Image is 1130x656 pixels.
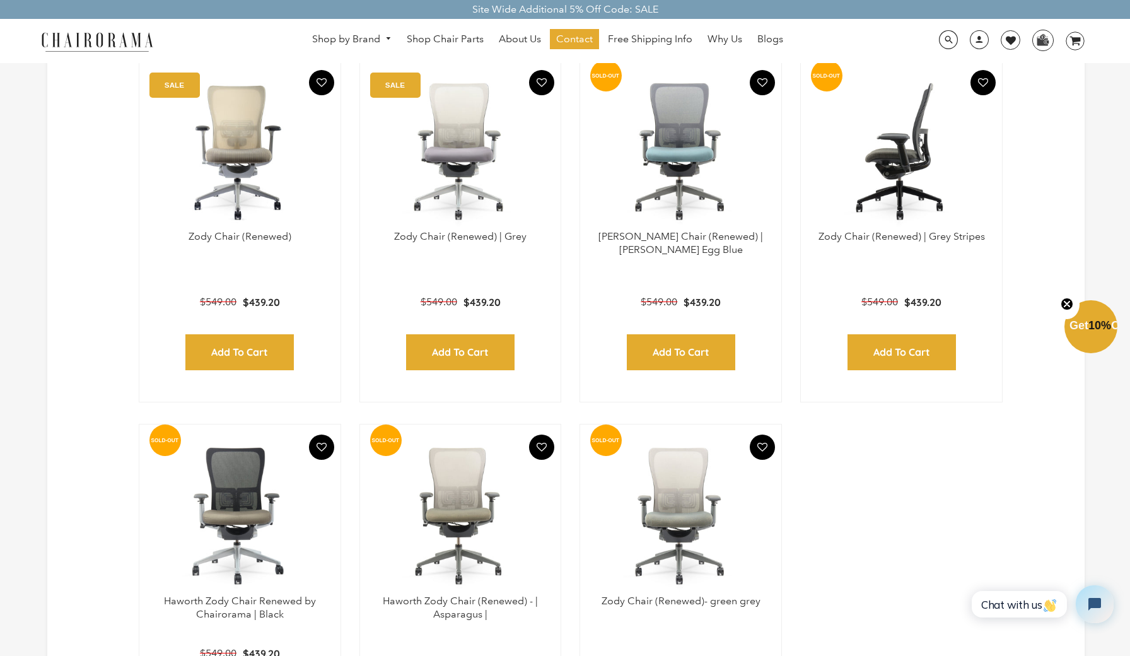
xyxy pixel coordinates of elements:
[556,33,593,46] span: Contact
[499,33,541,46] span: About Us
[373,437,549,595] a: Haworth Zody Chair (Renewed) - | Asparagus | - chairorama Haworth Zody Chair (Renewed) - | Aspara...
[400,29,490,49] a: Shop Chair Parts
[152,73,328,230] img: Zody Chair (Renewed) - chairorama
[152,437,328,595] img: Haworth Zody Chair Renewed by Chairorama | Black - chairorama
[1069,319,1127,332] span: Get Off
[750,435,775,460] button: Add To Wishlist
[152,73,328,230] a: Zody Chair (Renewed) - chairorama Zody Chair (Renewed) - chairorama
[406,334,515,370] input: Add to Cart
[641,296,677,308] span: $549.00
[708,33,742,46] span: Why Us
[214,29,882,52] nav: DesktopNavigation
[602,29,699,49] a: Free Shipping Info
[813,72,841,78] text: SOLD-OUT
[34,30,160,52] img: chairorama
[492,29,547,49] a: About Us
[373,73,549,230] img: Zody Chair (Renewed) | Grey - chairorama
[421,296,457,308] span: $549.00
[970,70,996,95] button: Add To Wishlist
[751,29,789,49] a: Blogs
[813,73,989,230] img: Zody Chair (Renewed) | Grey Stripes - chairorama
[165,81,184,89] text: SALE
[189,230,291,242] a: Zody Chair (Renewed)
[373,73,549,230] a: Zody Chair (Renewed) | Grey - chairorama Zody Chair (Renewed) | Grey - chairorama
[598,230,763,255] a: [PERSON_NAME] Chair (Renewed) | [PERSON_NAME] Egg Blue
[1064,302,1117,354] div: Get10%OffClose teaser
[164,595,316,620] a: Haworth Zody Chair Renewed by Chairorama | Black
[1054,290,1080,319] button: Close teaser
[407,33,484,46] span: Shop Chair Parts
[592,72,620,78] text: SOLD-OUT
[627,334,735,370] input: Add to Cart
[813,73,989,230] a: Zody Chair (Renewed) | Grey Stripes - chairorama Zody Chair (Renewed) | Grey Stripes - chairorama
[306,30,398,49] a: Shop by Brand
[529,435,554,460] button: Add To Wishlist
[608,33,692,46] span: Free Shipping Info
[602,595,760,607] a: Zody Chair (Renewed)- green grey
[593,73,769,230] a: Zody Chair (Renewed) | Robin Egg Blue - chairorama Zody Chair (Renewed) | Robin Egg Blue - chairo...
[463,296,501,308] span: $439.20
[684,296,721,308] span: $439.20
[757,33,783,46] span: Blogs
[1033,30,1052,49] img: WhatsApp_Image_2024-07-12_at_16.23.01.webp
[593,437,769,595] a: Zody Chair (Renewed)- green grey - chairorama Zody Chair (Renewed)- green grey - chairorama
[958,575,1124,634] iframe: Tidio Chat
[200,296,236,308] span: $549.00
[861,296,898,308] span: $549.00
[383,595,538,620] a: Haworth Zody Chair (Renewed) - | Asparagus |
[373,437,549,595] img: Haworth Zody Chair (Renewed) - | Asparagus | - chairorama
[309,70,334,95] button: Add To Wishlist
[371,436,399,443] text: SOLD-OUT
[904,296,941,308] span: $439.20
[309,435,334,460] button: Add To Wishlist
[592,436,620,443] text: SOLD-OUT
[550,29,599,49] a: Contact
[185,334,294,370] input: Add to Cart
[593,437,769,595] img: Zody Chair (Renewed)- green grey - chairorama
[385,81,405,89] text: SALE
[243,296,280,308] span: $439.20
[847,334,956,370] input: Add to Cart
[151,436,178,443] text: SOLD-OUT
[1088,319,1111,332] span: 10%
[394,230,527,242] a: Zody Chair (Renewed) | Grey
[593,73,769,230] img: Zody Chair (Renewed) | Robin Egg Blue - chairorama
[818,230,985,242] a: Zody Chair (Renewed) | Grey Stripes
[750,70,775,95] button: Add To Wishlist
[529,70,554,95] button: Add To Wishlist
[152,437,328,595] a: Haworth Zody Chair Renewed by Chairorama | Black - chairorama Haworth Zody Chair Renewed by Chair...
[701,29,748,49] a: Why Us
